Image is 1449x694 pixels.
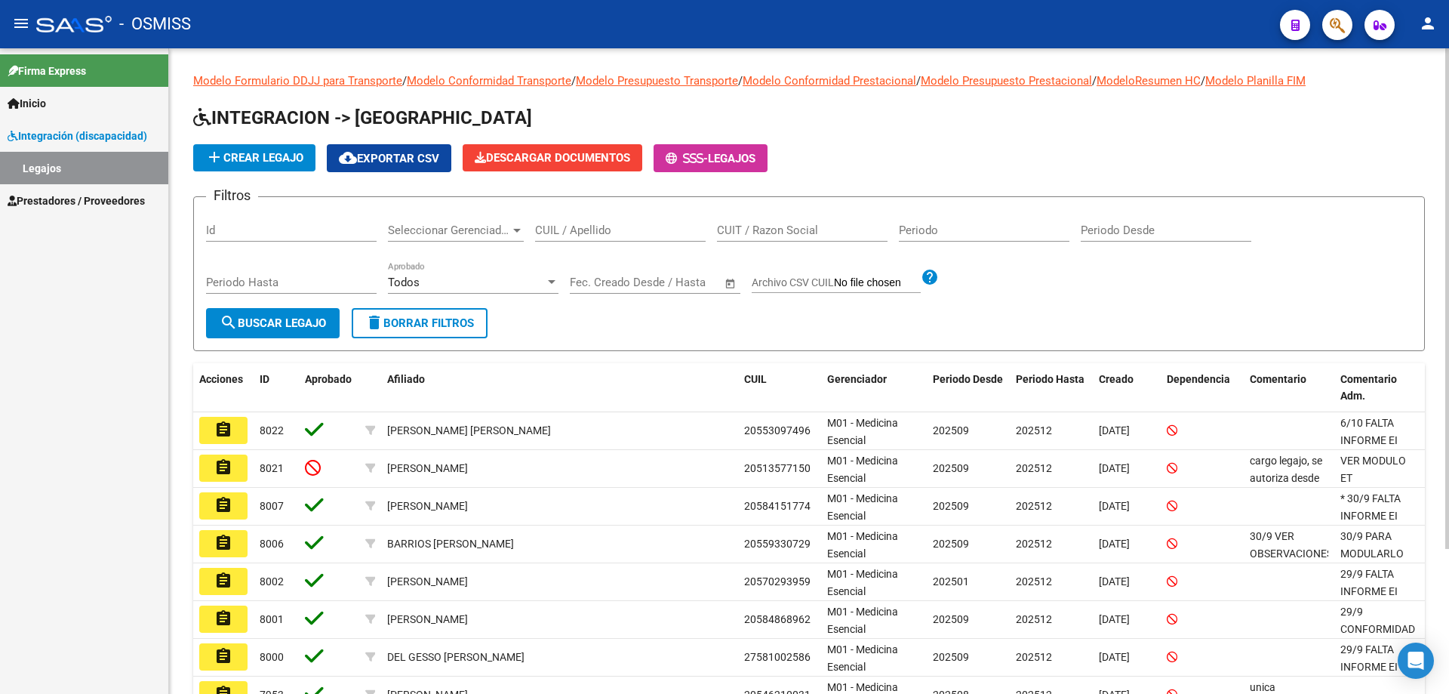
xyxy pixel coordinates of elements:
[1244,363,1334,413] datatable-header-cell: Comentario
[1250,530,1333,560] span: 30/9 VER OBSERVACIONES
[463,144,642,171] button: Descargar Documentos
[708,152,755,165] span: Legajos
[827,643,898,673] span: M01 - Medicina Esencial
[570,276,631,289] input: Fecha inicio
[254,363,299,413] datatable-header-cell: ID
[193,107,532,128] span: INTEGRACION -> [GEOGRAPHIC_DATA]
[1161,363,1244,413] datatable-header-cell: Dependencia
[352,308,488,338] button: Borrar Filtros
[933,373,1003,385] span: Periodo Desde
[1099,538,1130,550] span: [DATE]
[744,575,811,588] span: 20570293959
[1340,373,1397,403] span: Comentario Adm.
[365,316,474,330] span: Borrar Filtros
[1097,74,1201,88] a: ModeloResumen HC
[744,538,811,550] span: 20559330729
[821,363,927,413] datatable-header-cell: Gerenciador
[645,276,718,289] input: Fecha fin
[260,651,284,663] span: 8000
[205,151,303,165] span: Crear Legajo
[214,609,232,628] mat-icon: assignment
[933,651,969,663] span: 202509
[576,74,738,88] a: Modelo Presupuesto Transporte
[387,422,551,440] div: [PERSON_NAME] [PERSON_NAME]
[260,462,284,474] span: 8021
[1340,455,1406,484] span: VER MODULO ET
[365,313,383,332] mat-icon: delete
[1099,575,1130,588] span: [DATE]
[199,373,243,385] span: Acciones
[8,95,46,112] span: Inicio
[1205,74,1306,88] a: Modelo Planilla FIM
[1099,424,1130,436] span: [DATE]
[1016,462,1052,474] span: 202512
[387,573,468,591] div: [PERSON_NAME]
[1250,373,1306,385] span: Comentario
[206,185,258,206] h3: Filtros
[933,575,969,588] span: 202501
[8,128,147,144] span: Integración (discapacidad)
[744,651,811,663] span: 27581002586
[933,613,969,625] span: 202509
[827,606,898,635] span: M01 - Medicina Esencial
[214,534,232,552] mat-icon: assignment
[1167,373,1230,385] span: Dependencia
[339,152,439,165] span: Exportar CSV
[921,268,939,286] mat-icon: help
[327,144,451,172] button: Exportar CSV
[260,424,284,436] span: 8022
[220,313,238,332] mat-icon: search
[1016,500,1052,512] span: 202512
[299,363,359,413] datatable-header-cell: Aprobado
[1099,500,1130,512] span: [DATE]
[260,613,284,625] span: 8001
[744,424,811,436] span: 20553097496
[827,455,898,484] span: M01 - Medicina Esencial
[214,647,232,665] mat-icon: assignment
[1016,373,1084,385] span: Periodo Hasta
[1099,651,1130,663] span: [DATE]
[927,363,1010,413] datatable-header-cell: Periodo Desde
[654,144,768,172] button: -Legajos
[12,14,30,32] mat-icon: menu
[381,363,738,413] datatable-header-cell: Afiliado
[752,276,834,288] span: Archivo CSV CUIL
[193,363,254,413] datatable-header-cell: Acciones
[738,363,821,413] datatable-header-cell: CUIL
[387,649,525,666] div: DEL GESSO [PERSON_NAME]
[744,462,811,474] span: 20513577150
[827,492,898,522] span: M01 - Medicina Esencial
[933,462,969,474] span: 202509
[214,572,232,590] mat-icon: assignment
[214,458,232,477] mat-icon: assignment
[1093,363,1161,413] datatable-header-cell: Creado
[827,530,898,560] span: M01 - Medicina Esencial
[260,575,284,588] span: 8002
[1016,651,1052,663] span: 202512
[387,373,425,385] span: Afiliado
[933,424,969,436] span: 202509
[387,460,468,477] div: [PERSON_NAME]
[214,496,232,514] mat-icon: assignment
[1016,538,1052,550] span: 202512
[388,276,420,289] span: Todos
[933,538,969,550] span: 202509
[388,224,510,237] span: Seleccionar Gerenciador
[1099,613,1130,625] span: [DATE]
[666,152,708,165] span: -
[1016,613,1052,625] span: 202512
[827,373,887,385] span: Gerenciador
[387,498,468,515] div: [PERSON_NAME]
[744,373,767,385] span: CUIL
[827,417,898,446] span: M01 - Medicina Esencial
[743,74,916,88] a: Modelo Conformidad Prestacional
[214,421,232,439] mat-icon: assignment
[475,151,630,165] span: Descargar Documentos
[1340,417,1398,446] span: 6/10 FALTA INFORME EI
[1016,575,1052,588] span: 202512
[387,611,468,628] div: [PERSON_NAME]
[1099,462,1130,474] span: [DATE]
[193,74,402,88] a: Modelo Formulario DDJJ para Transporte
[193,144,315,171] button: Crear Legajo
[744,500,811,512] span: 20584151774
